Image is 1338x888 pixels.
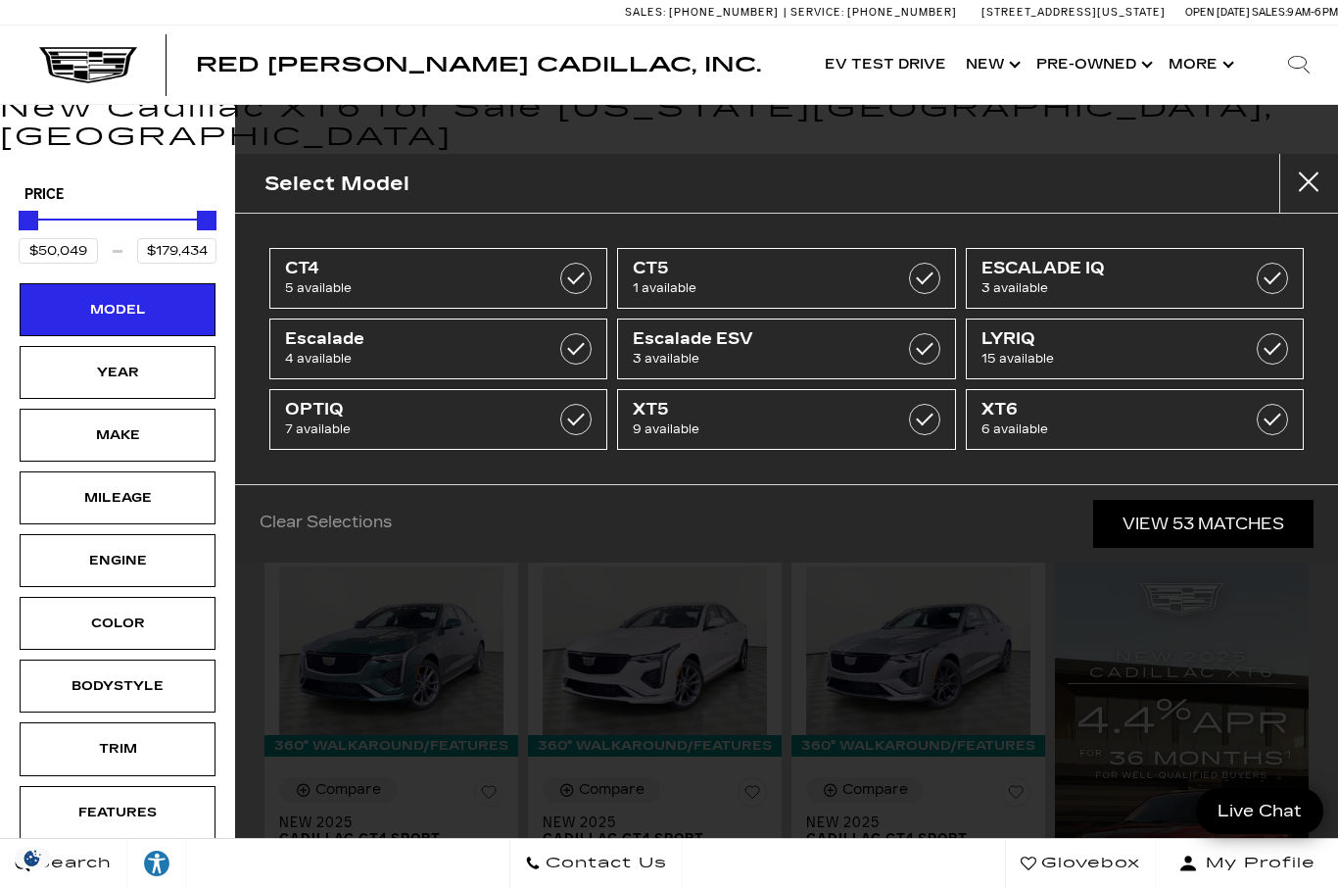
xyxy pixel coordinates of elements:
[1005,839,1156,888] a: Glovebox
[127,849,186,878] div: Explore your accessibility options
[956,25,1027,104] a: New
[815,25,956,104] a: EV Test Drive
[69,487,167,509] div: Mileage
[1159,25,1240,104] button: More
[260,513,392,536] a: Clear Selections
[20,597,215,650] div: ColorColor
[981,400,1242,419] span: XT6
[509,839,683,888] a: Contact Us
[264,168,409,200] h2: Select Model
[633,259,893,278] span: CT5
[69,550,167,571] div: Engine
[1036,850,1140,877] span: Glovebox
[285,349,546,369] span: 4 available
[981,329,1242,349] span: LYRIQ
[981,349,1242,369] span: 15 available
[20,722,215,775] div: TrimTrim
[617,319,955,379] a: Escalade ESV3 available
[966,319,1304,379] a: LYRIQ15 available
[625,6,666,19] span: Sales:
[981,259,1242,278] span: ESCALADE IQ
[30,850,112,877] span: Search
[196,55,761,74] a: Red [PERSON_NAME] Cadillac, Inc.
[20,534,215,587] div: EngineEngine
[285,329,546,349] span: Escalade
[541,850,667,877] span: Contact Us
[69,613,167,634] div: Color
[69,299,167,321] div: Model
[1198,850,1315,877] span: My Profile
[966,389,1304,450] a: XT66 available
[20,660,215,713] div: BodystyleBodystyle
[847,6,957,19] span: [PHONE_NUMBER]
[285,278,546,298] span: 5 available
[1196,788,1323,834] a: Live Chat
[19,204,216,264] div: Price
[1279,154,1338,213] button: close
[39,46,137,83] img: Cadillac Dark Logo with Cadillac White Text
[633,400,893,419] span: XT5
[19,238,98,264] input: Minimum
[1252,6,1287,19] span: Sales:
[127,839,187,888] a: Explore your accessibility options
[196,53,761,76] span: Red [PERSON_NAME] Cadillac, Inc.
[1185,6,1250,19] span: Open [DATE]
[1093,500,1314,548] a: View 53 Matches
[981,419,1242,439] span: 6 available
[69,362,167,383] div: Year
[633,278,893,298] span: 1 available
[137,238,216,264] input: Maximum
[69,738,167,760] div: Trim
[10,848,55,868] img: Opt-Out Icon
[1027,25,1159,104] a: Pre-Owned
[625,7,784,18] a: Sales: [PHONE_NUMBER]
[20,283,215,336] div: ModelModel
[617,248,955,309] a: CT51 available
[285,419,546,439] span: 7 available
[617,389,955,450] a: XT59 available
[69,675,167,697] div: Bodystyle
[269,319,607,379] a: Escalade4 available
[633,349,893,369] span: 3 available
[1260,25,1338,104] div: Search
[669,6,779,19] span: [PHONE_NUMBER]
[197,211,216,230] div: Maximum Price
[981,6,1166,19] a: [STREET_ADDRESS][US_STATE]
[20,346,215,399] div: YearYear
[69,802,167,823] div: Features
[269,248,607,309] a: CT45 available
[981,278,1242,298] span: 3 available
[784,7,962,18] a: Service: [PHONE_NUMBER]
[20,786,215,839] div: FeaturesFeatures
[790,6,844,19] span: Service:
[966,248,1304,309] a: ESCALADE IQ3 available
[20,471,215,524] div: MileageMileage
[633,329,893,349] span: Escalade ESV
[1287,6,1338,19] span: 9 AM-6 PM
[19,211,38,230] div: Minimum Price
[285,400,546,419] span: OPTIQ
[10,848,55,868] section: Click to Open Cookie Consent Modal
[285,259,546,278] span: CT4
[69,424,167,446] div: Make
[269,389,607,450] a: OPTIQ7 available
[1156,839,1338,888] button: Open user profile menu
[633,419,893,439] span: 9 available
[24,186,211,204] h5: Price
[1208,800,1312,822] span: Live Chat
[20,409,215,462] div: MakeMake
